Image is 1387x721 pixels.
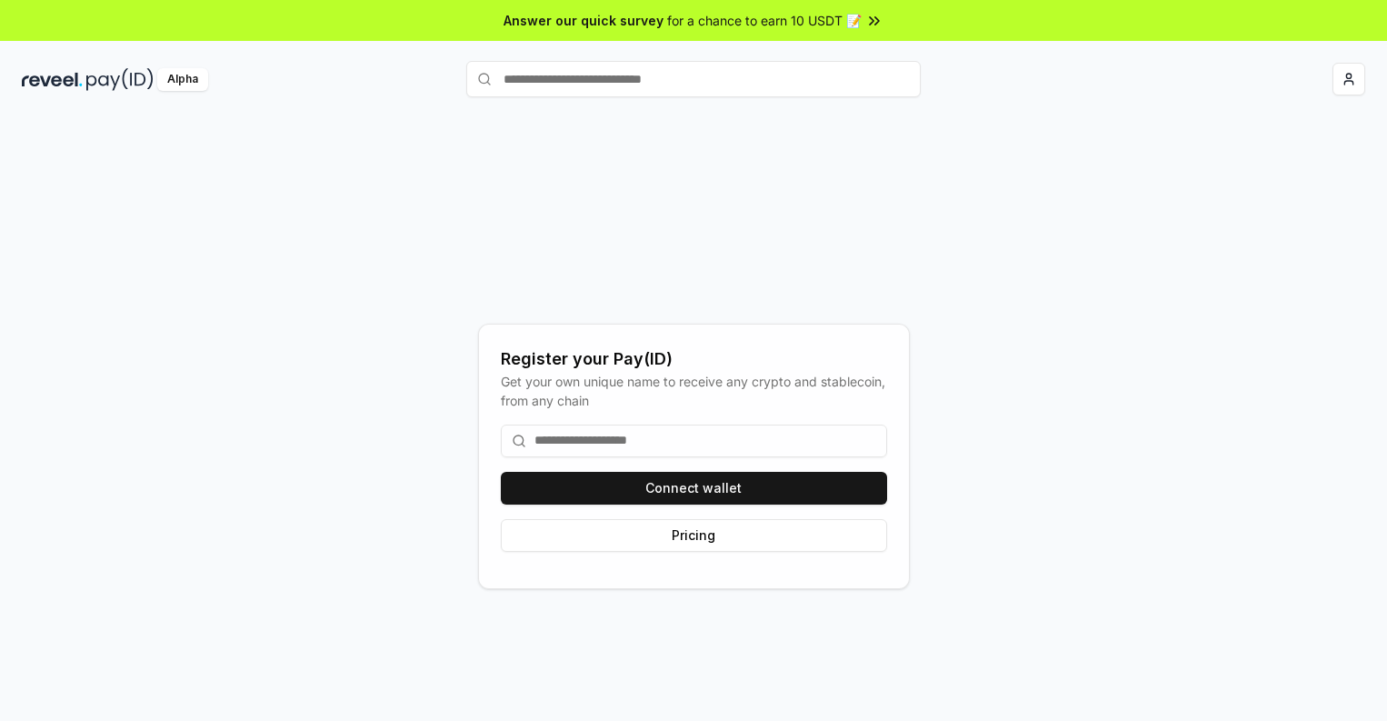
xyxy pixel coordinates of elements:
span: for a chance to earn 10 USDT 📝 [667,11,862,30]
span: Answer our quick survey [504,11,664,30]
button: Connect wallet [501,472,887,505]
div: Alpha [157,68,208,91]
button: Pricing [501,519,887,552]
img: pay_id [86,68,154,91]
div: Get your own unique name to receive any crypto and stablecoin, from any chain [501,372,887,410]
div: Register your Pay(ID) [501,346,887,372]
img: reveel_dark [22,68,83,91]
